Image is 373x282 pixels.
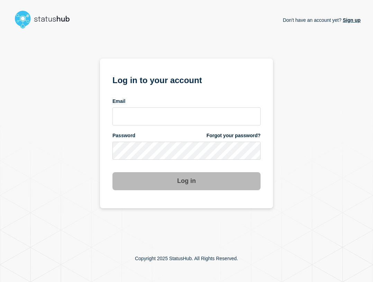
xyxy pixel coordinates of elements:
img: StatusHub logo [12,8,78,30]
a: Forgot your password? [207,132,261,139]
button: Log in [112,172,261,190]
input: password input [112,142,261,160]
h1: Log in to your account [112,73,261,86]
span: Password [112,132,135,139]
a: Sign up [342,17,361,23]
p: Don't have an account yet? [283,12,361,28]
input: email input [112,107,261,125]
p: Copyright 2025 StatusHub. All Rights Reserved. [135,256,238,261]
span: Email [112,98,125,105]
